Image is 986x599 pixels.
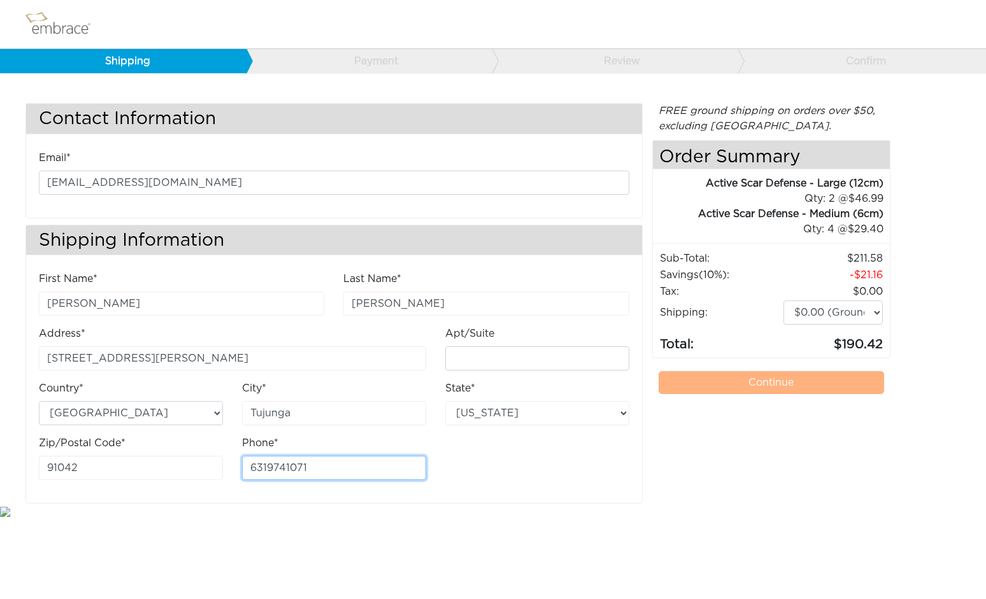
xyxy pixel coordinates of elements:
a: Confirm [738,49,984,73]
a: Payment [246,49,492,73]
td: Sub-Total: [659,250,783,267]
label: Last Name* [343,271,401,286]
td: Savings : [659,267,783,283]
label: Zip/Postal Code* [39,435,125,451]
div: 2 @ [669,191,884,206]
label: Email* [39,150,71,166]
div: Active Scar Defense - Large (12cm) [653,176,884,191]
label: Phone* [242,435,278,451]
span: (10%) [699,270,727,280]
span: 46.99 [848,194,883,204]
td: Shipping: [659,300,783,325]
label: State* [445,381,475,396]
label: First Name* [39,271,97,286]
td: 190.42 [783,325,884,355]
label: Apt/Suite [445,326,494,341]
div: 4 @ [669,222,884,237]
td: Total: [659,325,783,355]
label: City* [242,381,266,396]
h4: Order Summary [653,141,890,169]
td: 211.58 [783,250,884,267]
div: Active Scar Defense - Medium (6cm) [653,206,884,222]
td: 0.00 [783,283,884,300]
td: Tax: [659,283,783,300]
a: Review [492,49,738,73]
h3: Contact Information [26,104,642,134]
h3: Shipping Information [26,225,642,255]
label: Address* [39,326,85,341]
img: logo.png [22,8,105,40]
td: 21.16 [783,267,884,283]
div: FREE ground shipping on orders over $50, excluding [GEOGRAPHIC_DATA]. [652,103,891,134]
label: Country* [39,381,83,396]
a: Continue [659,371,885,394]
span: 29.40 [848,224,883,234]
